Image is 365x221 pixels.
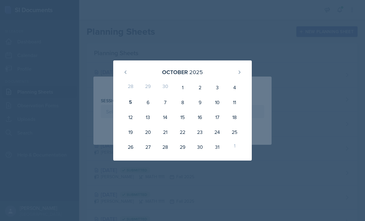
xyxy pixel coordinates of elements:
[174,95,191,110] div: 8
[226,125,243,139] div: 25
[191,110,208,125] div: 16
[122,95,139,110] div: 5
[189,68,203,76] div: 2025
[226,80,243,95] div: 4
[122,110,139,125] div: 12
[157,125,174,139] div: 21
[208,139,226,154] div: 31
[157,95,174,110] div: 7
[191,139,208,154] div: 30
[191,80,208,95] div: 2
[208,95,226,110] div: 10
[139,125,157,139] div: 20
[157,110,174,125] div: 14
[174,125,191,139] div: 22
[191,125,208,139] div: 23
[139,139,157,154] div: 27
[157,139,174,154] div: 28
[174,139,191,154] div: 29
[226,95,243,110] div: 11
[174,110,191,125] div: 15
[122,139,139,154] div: 26
[122,125,139,139] div: 19
[226,110,243,125] div: 18
[226,139,243,154] div: 1
[191,95,208,110] div: 9
[122,80,139,95] div: 28
[208,110,226,125] div: 17
[174,80,191,95] div: 1
[139,80,157,95] div: 29
[139,110,157,125] div: 13
[139,95,157,110] div: 6
[208,125,226,139] div: 24
[162,68,188,76] div: October
[157,80,174,95] div: 30
[208,80,226,95] div: 3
